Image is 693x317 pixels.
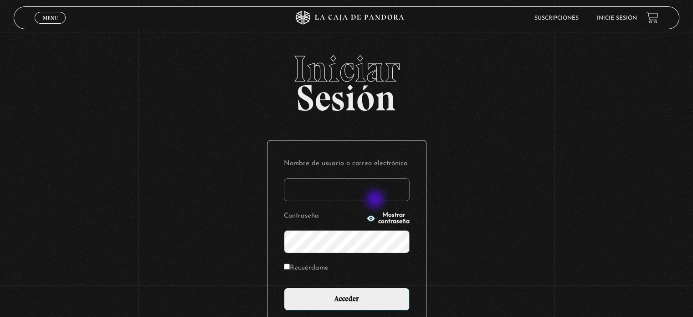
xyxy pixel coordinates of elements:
[284,288,410,311] input: Acceder
[597,16,637,21] a: Inicie sesión
[378,212,410,225] span: Mostrar contraseña
[534,16,579,21] a: Suscripciones
[284,264,290,270] input: Recuérdame
[284,209,364,223] label: Contraseña
[284,261,329,275] label: Recuérdame
[646,11,658,24] a: View your shopping cart
[14,51,679,87] span: Iniciar
[14,51,679,109] h2: Sesión
[284,157,410,171] label: Nombre de usuario o correo electrónico
[43,15,58,21] span: Menu
[366,212,410,225] button: Mostrar contraseña
[40,23,61,29] span: Cerrar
